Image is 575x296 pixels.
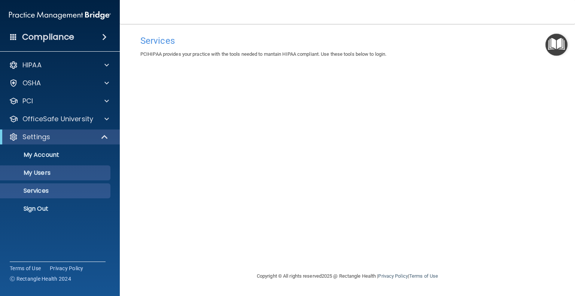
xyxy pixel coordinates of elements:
a: PCI [9,97,109,106]
a: Terms of Use [409,273,438,279]
img: PMB logo [9,8,111,23]
a: Privacy Policy [378,273,408,279]
a: Settings [9,132,109,141]
a: OSHA [9,79,109,88]
span: Ⓒ Rectangle Health 2024 [10,275,71,283]
p: My Account [5,151,107,159]
div: Copyright © All rights reserved 2025 @ Rectangle Health | | [211,264,484,288]
h4: Services [140,36,554,46]
button: Open Resource Center [545,34,568,56]
h4: Compliance [22,32,74,42]
p: PCI [22,97,33,106]
a: Terms of Use [10,265,41,272]
a: OfficeSafe University [9,115,109,123]
p: Sign Out [5,205,107,213]
a: HIPAA [9,61,109,70]
p: Settings [22,132,50,141]
p: Services [5,187,107,195]
a: Privacy Policy [50,265,83,272]
span: PCIHIPAA provides your practice with the tools needed to mantain HIPAA compliant. Use these tools... [140,51,386,57]
p: HIPAA [22,61,42,70]
p: OfficeSafe University [22,115,93,123]
p: OSHA [22,79,41,88]
p: My Users [5,169,107,177]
